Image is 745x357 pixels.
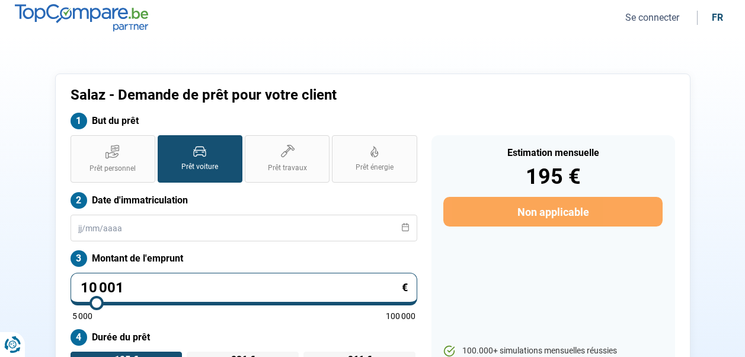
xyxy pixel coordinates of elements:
[71,87,520,104] h1: Salaz - Demande de prêt pour votre client
[15,4,148,31] img: TopCompare.be
[386,312,415,320] span: 100 000
[71,113,417,129] label: But du prêt
[72,312,92,320] span: 5 000
[71,329,417,346] label: Durée du prêt
[71,215,417,241] input: jj/mm/aaaa
[712,12,723,23] div: fr
[181,162,218,172] span: Prêt voiture
[356,162,394,173] span: Prêt énergie
[443,166,662,187] div: 195 €
[443,345,662,357] li: 100.000+ simulations mensuelles réussies
[71,250,417,267] label: Montant de l'emprunt
[622,11,683,24] button: Se connecter
[268,163,307,173] span: Prêt travaux
[443,148,662,158] div: Estimation mensuelle
[443,197,662,227] button: Non applicable
[71,192,417,209] label: Date d'immatriculation
[402,282,408,293] span: €
[89,164,136,174] span: Prêt personnel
